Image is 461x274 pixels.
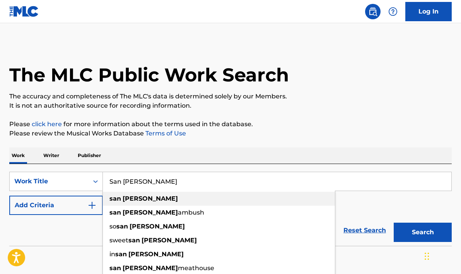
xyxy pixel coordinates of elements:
span: in [109,250,115,258]
strong: san [109,264,121,272]
img: MLC Logo [9,6,39,17]
a: Log In [405,2,452,21]
img: search [368,7,377,16]
div: Work Title [14,177,84,186]
a: Public Search [365,4,381,19]
button: Search [394,223,452,242]
strong: [PERSON_NAME] [128,250,184,258]
form: Search Form [9,172,452,246]
p: It is not an authoritative source for recording information. [9,101,452,110]
strong: [PERSON_NAME] [142,237,197,244]
p: The accuracy and completeness of The MLC's data is determined solely by our Members. [9,92,452,101]
p: Please for more information about the terms used in the database. [9,120,452,129]
strong: san [109,195,121,202]
strong: [PERSON_NAME] [123,264,178,272]
strong: san [109,209,121,216]
a: Terms of Use [144,130,186,137]
h1: The MLC Public Work Search [9,63,289,86]
p: Work [9,147,27,164]
strong: san [128,237,140,244]
img: 9d2ae6d4665cec9f34b9.svg [87,201,97,210]
span: ambush [178,209,204,216]
div: Drag [425,245,429,268]
strong: [PERSON_NAME] [130,223,185,230]
strong: san [115,250,127,258]
img: help [388,7,398,16]
span: so [109,223,116,230]
span: meathouse [178,264,214,272]
p: Publisher [75,147,103,164]
p: Writer [41,147,61,164]
p: Please review the Musical Works Database [9,129,452,138]
strong: san [116,223,128,230]
span: sweet [109,237,128,244]
strong: [PERSON_NAME] [123,209,178,216]
button: Add Criteria [9,196,103,215]
a: Reset Search [340,222,390,239]
iframe: Chat Widget [422,237,461,274]
div: Help [385,4,401,19]
a: click here [32,120,62,128]
strong: [PERSON_NAME] [123,195,178,202]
